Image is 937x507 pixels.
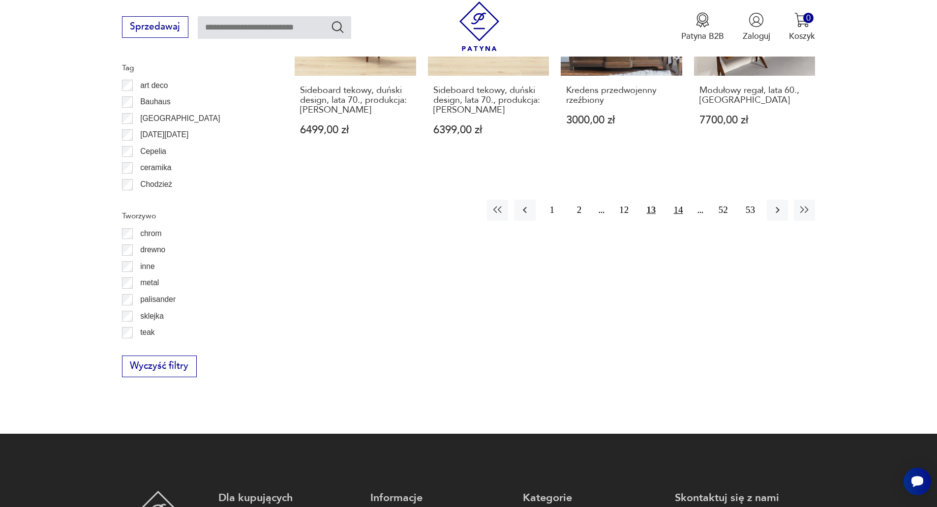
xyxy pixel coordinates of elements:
[140,145,166,158] p: Cepelia
[454,1,504,51] img: Patyna - sklep z meblami i dekoracjami vintage
[640,200,662,221] button: 13
[803,13,814,23] div: 0
[681,12,724,42] a: Ikona medaluPatyna B2B
[699,86,810,106] h3: Modułowy regał, lata 60., [GEOGRAPHIC_DATA]
[713,200,734,221] button: 52
[140,243,165,256] p: drewno
[140,310,164,323] p: sklejka
[613,200,635,221] button: 12
[523,491,663,505] p: Kategorie
[370,491,511,505] p: Informacje
[743,30,770,42] p: Zaloguj
[140,178,172,191] p: Chodzież
[140,112,220,125] p: [GEOGRAPHIC_DATA]
[122,16,188,38] button: Sprzedawaj
[122,61,267,74] p: Tag
[699,115,810,125] p: 7700,00 zł
[140,195,170,208] p: Ćmielów
[140,227,161,240] p: chrom
[140,343,205,356] p: tworzywo sztuczne
[140,79,168,92] p: art deco
[122,356,197,377] button: Wyczyść filtry
[789,12,815,42] button: 0Koszyk
[569,200,590,221] button: 2
[140,161,171,174] p: ceramika
[542,200,563,221] button: 1
[566,115,677,125] p: 3000,00 zł
[667,200,689,221] button: 14
[789,30,815,42] p: Koszyk
[433,86,544,116] h3: Sideboard tekowy, duński design, lata 70., produkcja: [PERSON_NAME]
[140,326,154,339] p: teak
[794,12,810,28] img: Ikona koszyka
[331,20,345,34] button: Szukaj
[122,209,267,222] p: Tworzywo
[740,200,761,221] button: 53
[695,12,710,28] img: Ikona medalu
[681,12,724,42] button: Patyna B2B
[675,491,815,505] p: Skontaktuj się z nami
[140,276,159,289] p: metal
[140,128,188,141] p: [DATE][DATE]
[749,12,764,28] img: Ikonka użytkownika
[140,95,171,108] p: Bauhaus
[300,125,411,135] p: 6499,00 zł
[140,293,176,306] p: palisander
[218,491,359,505] p: Dla kupujących
[140,260,154,273] p: inne
[300,86,411,116] h3: Sideboard tekowy, duński design, lata 70., produkcja: [PERSON_NAME]
[681,30,724,42] p: Patyna B2B
[904,468,931,495] iframe: Smartsupp widget button
[433,125,544,135] p: 6399,00 zł
[566,86,677,106] h3: Kredens przedwojenny rzeźbiony
[122,24,188,31] a: Sprzedawaj
[743,12,770,42] button: Zaloguj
